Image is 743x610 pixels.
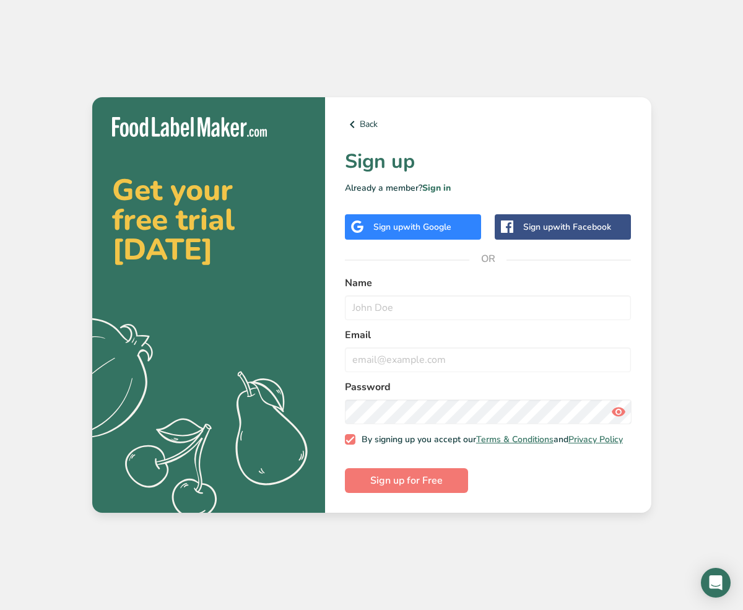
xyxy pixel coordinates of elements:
[373,220,451,233] div: Sign up
[345,117,632,132] a: Back
[345,328,632,342] label: Email
[469,240,506,277] span: OR
[112,175,305,264] h2: Get your free trial [DATE]
[345,468,468,493] button: Sign up for Free
[523,220,611,233] div: Sign up
[568,434,623,445] a: Privacy Policy
[403,221,451,233] span: with Google
[345,295,632,320] input: John Doe
[701,568,731,598] div: Open Intercom Messenger
[345,276,632,290] label: Name
[345,380,632,394] label: Password
[476,434,554,445] a: Terms & Conditions
[112,117,267,137] img: Food Label Maker
[553,221,611,233] span: with Facebook
[355,434,623,445] span: By signing up you accept our and
[345,181,632,194] p: Already a member?
[345,147,632,176] h1: Sign up
[422,182,451,194] a: Sign in
[370,473,443,488] span: Sign up for Free
[345,347,632,372] input: email@example.com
